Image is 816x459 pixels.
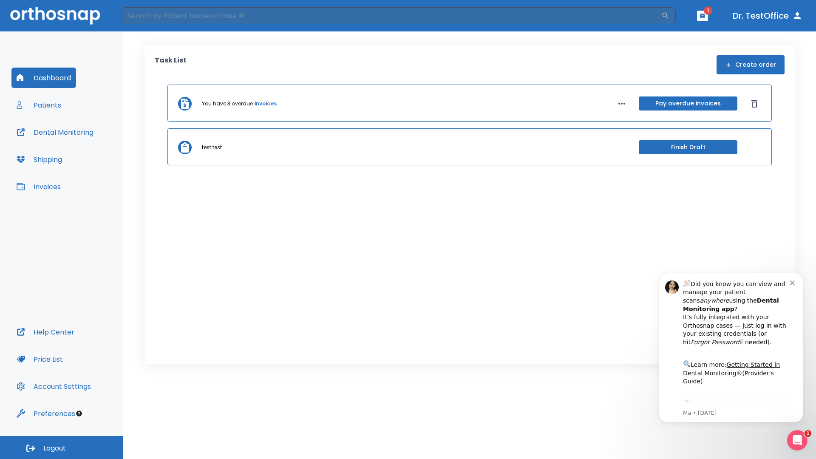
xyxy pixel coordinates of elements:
[748,97,761,110] button: Dismiss
[202,100,253,108] p: You have 3 overdue
[37,136,113,151] a: App Store
[639,96,737,110] button: Pay overdue invoices
[202,144,222,151] p: test test
[122,7,661,24] input: Search by Patient Name or Case #
[787,430,807,450] iframe: Intercom live chat
[639,140,737,154] button: Finish Draft
[155,55,187,74] p: Task List
[11,322,79,342] button: Help Center
[75,410,83,417] div: Tooltip anchor
[646,265,816,428] iframe: Intercom notifications message
[144,13,151,20] button: Dismiss notification
[704,6,712,15] span: 1
[10,7,100,24] img: Orthosnap
[11,376,96,397] button: Account Settings
[43,444,66,453] span: Logout
[11,349,68,369] button: Price List
[729,8,806,23] button: Dr. TestOffice
[37,133,144,177] div: Download the app: | ​ Let us know if you need help getting started!
[11,176,66,197] button: Invoices
[11,95,66,115] button: Patients
[805,430,811,437] span: 1
[717,55,785,74] button: Create order
[11,149,67,170] button: Shipping
[255,100,277,108] a: invoices
[11,122,99,142] button: Dental Monitoring
[37,144,144,152] p: Message from Ma, sent 6w ago
[11,403,80,424] button: Preferences
[11,68,76,88] button: Dashboard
